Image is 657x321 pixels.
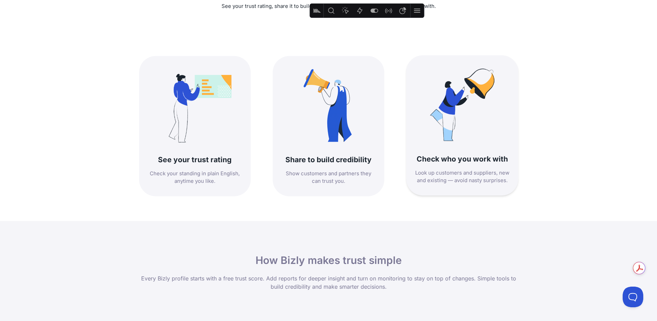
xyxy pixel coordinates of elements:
[281,155,376,164] h3: Share to build credibility
[418,61,506,149] img: Check who you work with
[284,62,372,150] img: Share to build credibility
[139,274,518,291] p: Every Bizly profile starts with a free trust score. Add reports for deeper insight and turn on mo...
[406,56,518,196] a: Check who you work with Check who you work with Look up customers and suppliers, new and existing...
[623,287,643,307] iframe: Toggle Customer Support
[415,169,510,185] div: Look up customers and suppliers, new and existing — avoid nasty surprises.
[281,170,376,185] div: Show customers and partners they can trust you.
[151,62,239,150] img: See your trust rating
[147,155,242,164] h3: See your trust rating
[139,56,251,196] a: See your trust rating See your trust rating Check your standing in plain English, anytime you like.
[147,170,242,185] div: Check your standing in plain English, anytime you like.
[139,254,518,266] h1: How Bizly makes trust simple
[273,56,384,196] a: Share to build credibility Share to build credibility Show customers and partners they can trust ...
[415,154,510,164] h3: Check who you work with
[139,2,518,10] p: See your trust rating, share it to build credibility, and check any business you work with.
